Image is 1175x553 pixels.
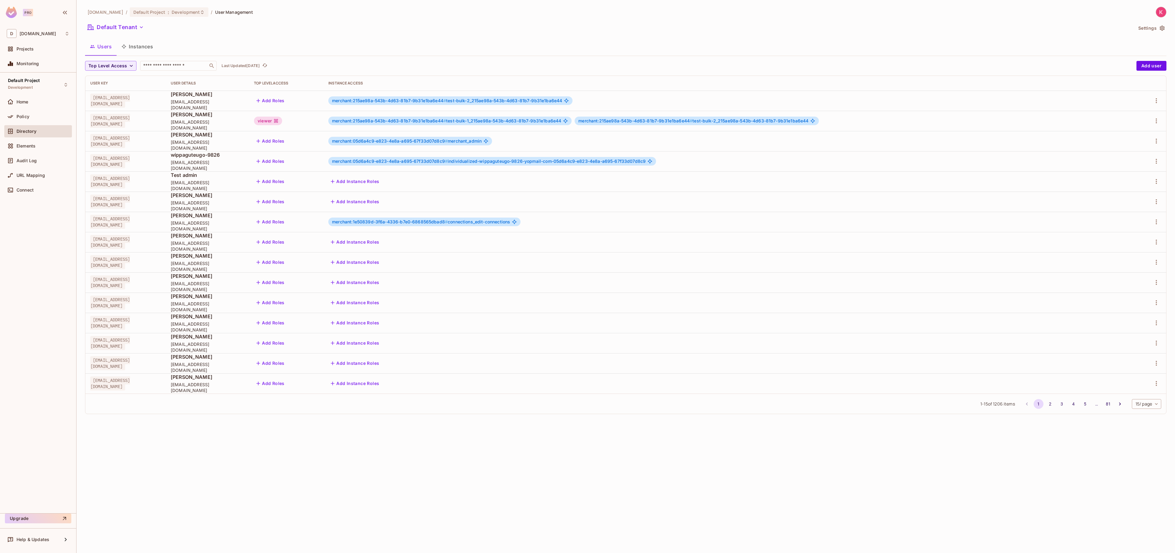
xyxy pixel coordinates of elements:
[328,278,382,287] button: Add Instance Roles
[171,232,244,239] span: [PERSON_NAME]
[332,159,448,164] span: merchant:05d6a4c9-e823-4e8a-a695-67f33d07d8c9
[23,9,33,16] div: Pro
[90,114,130,128] span: [EMAIL_ADDRESS][DOMAIN_NAME]
[90,235,130,249] span: [EMAIL_ADDRESS][DOMAIN_NAME]
[262,63,267,69] span: refresh
[578,118,692,123] span: merchant:215ae98a-543b-4d63-81b7-9b31e1ba6e44
[171,301,244,312] span: [EMAIL_ADDRESS][DOMAIN_NAME]
[90,215,130,229] span: [EMAIL_ADDRESS][DOMAIN_NAME]
[85,61,136,71] button: Top Level Access
[261,62,268,69] button: refresh
[171,139,244,151] span: [EMAIL_ADDRESS][DOMAIN_NAME]
[690,118,692,123] span: #
[328,358,382,368] button: Add Instance Roles
[90,134,130,148] span: [EMAIL_ADDRESS][DOMAIN_NAME]
[254,117,282,125] div: viewer
[90,174,130,189] span: [EMAIL_ADDRESS][DOMAIN_NAME]
[88,9,123,15] span: the active workspace
[980,401,1015,407] span: 1 - 15 of 1206 items
[1136,23,1166,33] button: Settings
[171,91,244,98] span: [PERSON_NAME]
[1156,7,1166,17] img: Karen Stefanny Lopez
[1069,399,1078,409] button: Go to page 4
[90,255,130,269] span: [EMAIL_ADDRESS][DOMAIN_NAME]
[171,333,244,340] span: [PERSON_NAME]
[578,118,808,123] span: test-bulk-2_215ae98a-543b-4d63-81b7-9b31e1ba6e44
[171,159,244,171] span: [EMAIL_ADDRESS][DOMAIN_NAME]
[171,313,244,320] span: [PERSON_NAME]
[171,240,244,252] span: [EMAIL_ADDRESS][DOMAIN_NAME]
[5,514,71,523] button: Upgrade
[328,177,382,186] button: Add Instance Roles
[171,252,244,259] span: [PERSON_NAME]
[171,220,244,232] span: [EMAIL_ADDRESS][DOMAIN_NAME]
[171,131,244,138] span: [PERSON_NAME]
[332,98,562,103] span: test-bulk-2_215ae98a-543b-4d63-81b7-9b31e1ba6e44
[254,298,287,308] button: Add Roles
[90,296,130,310] span: [EMAIL_ADDRESS][DOMAIN_NAME]
[332,139,482,144] span: merchant_admin
[171,361,244,373] span: [EMAIL_ADDRESS][DOMAIN_NAME]
[211,9,212,15] li: /
[1080,399,1090,409] button: Go to page 5
[171,212,244,219] span: [PERSON_NAME]
[17,99,28,104] span: Home
[1115,399,1125,409] button: Go to next page
[90,81,161,86] div: User Key
[328,318,382,328] button: Add Instance Roles
[254,156,287,166] button: Add Roles
[8,78,40,83] span: Default Project
[254,237,287,247] button: Add Roles
[17,129,36,134] span: Directory
[254,81,319,86] div: Top Level Access
[254,358,287,368] button: Add Roles
[85,39,117,54] button: Users
[90,275,130,290] span: [EMAIL_ADDRESS][DOMAIN_NAME]
[133,9,165,15] span: Default Project
[6,7,17,18] img: SReyMgAAAABJRU5ErkJggg==
[1021,399,1126,409] nav: pagination navigation
[17,537,49,542] span: Help & Updates
[171,172,244,178] span: Test admin
[254,96,287,106] button: Add Roles
[171,273,244,279] span: [PERSON_NAME]
[17,61,39,66] span: Monitoring
[17,144,35,148] span: Elements
[1103,399,1113,409] button: Go to page 81
[90,356,130,370] span: [EMAIL_ADDRESS][DOMAIN_NAME]
[88,62,127,70] span: Top Level Access
[254,318,287,328] button: Add Roles
[1057,399,1067,409] button: Go to page 3
[17,188,34,192] span: Connect
[443,118,446,123] span: #
[171,260,244,272] span: [EMAIL_ADDRESS][DOMAIN_NAME]
[328,298,382,308] button: Add Instance Roles
[171,321,244,333] span: [EMAIL_ADDRESS][DOMAIN_NAME]
[17,114,29,119] span: Policy
[254,197,287,207] button: Add Roles
[254,257,287,267] button: Add Roles
[171,341,244,353] span: [EMAIL_ADDRESS][DOMAIN_NAME]
[90,94,130,108] span: [EMAIL_ADDRESS][DOMAIN_NAME]
[332,219,510,224] span: connections_edit-connections
[215,9,253,15] span: User Management
[17,158,37,163] span: Audit Log
[126,9,127,15] li: /
[328,197,382,207] button: Add Instance Roles
[171,374,244,380] span: [PERSON_NAME]
[1136,61,1166,71] button: Add user
[328,379,382,388] button: Add Instance Roles
[172,9,200,15] span: Development
[90,336,130,350] span: [EMAIL_ADDRESS][DOMAIN_NAME]
[445,138,448,144] span: #
[171,180,244,191] span: [EMAIL_ADDRESS][DOMAIN_NAME]
[17,173,45,178] span: URL Mapping
[254,217,287,227] button: Add Roles
[445,219,448,224] span: #
[1045,399,1055,409] button: Go to page 2
[1034,399,1043,409] button: page 1
[117,39,158,54] button: Instances
[254,136,287,146] button: Add Roles
[328,338,382,348] button: Add Instance Roles
[328,81,1129,86] div: Instance Access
